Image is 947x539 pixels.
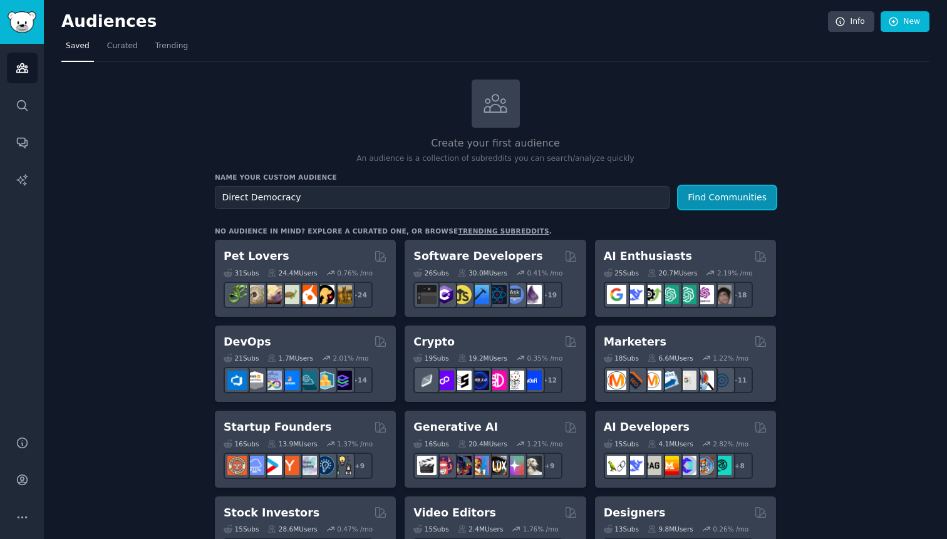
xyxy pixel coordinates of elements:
[413,419,498,435] h2: Generative AI
[487,456,507,475] img: FluxAI
[298,285,317,304] img: cockatiel
[828,11,874,33] a: Info
[337,269,373,277] div: 0.76 % /mo
[458,439,507,448] div: 20.4M Users
[452,285,472,304] img: learnjavascript
[8,11,36,33] img: GummySearch logo
[727,367,753,393] div: + 11
[315,285,334,304] img: PetAdvice
[536,367,562,393] div: + 12
[536,453,562,479] div: + 9
[215,153,776,165] p: An audience is a collection of subreddits you can search/analyze quickly
[346,282,373,308] div: + 24
[607,456,626,475] img: LangChain
[224,269,259,277] div: 31 Sub s
[103,36,142,62] a: Curated
[61,12,828,32] h2: Audiences
[262,456,282,475] img: startup
[660,285,679,304] img: chatgpt_promptDesign
[245,285,264,304] img: ballpython
[713,439,748,448] div: 2.82 % /mo
[881,11,929,33] a: New
[660,371,679,390] img: Emailmarketing
[413,439,448,448] div: 16 Sub s
[458,525,504,533] div: 2.4M Users
[713,525,748,533] div: 0.26 % /mo
[224,354,259,362] div: 21 Sub s
[677,285,696,304] img: chatgpt_prompts_
[727,282,753,308] div: + 18
[527,354,563,362] div: 0.35 % /mo
[267,354,313,362] div: 1.7M Users
[155,41,188,52] span: Trending
[648,439,693,448] div: 4.1M Users
[224,249,289,264] h2: Pet Lovers
[215,227,552,235] div: No audience in mind? Explore a curated one, or browse .
[227,285,247,304] img: herpetology
[224,334,271,350] h2: DevOps
[458,269,507,277] div: 30.0M Users
[536,282,562,308] div: + 19
[648,269,697,277] div: 20.7M Users
[333,456,352,475] img: growmybusiness
[604,334,666,350] h2: Marketers
[245,371,264,390] img: AWS_Certified_Experts
[267,439,317,448] div: 13.9M Users
[435,285,454,304] img: csharp
[604,354,639,362] div: 18 Sub s
[61,36,94,62] a: Saved
[522,456,542,475] img: DreamBooth
[417,456,437,475] img: aivideo
[642,285,661,304] img: AItoolsCatalog
[224,439,259,448] div: 16 Sub s
[151,36,192,62] a: Trending
[245,456,264,475] img: SaaS
[107,41,138,52] span: Curated
[505,456,524,475] img: starryai
[227,371,247,390] img: azuredevops
[604,505,666,521] h2: Designers
[695,456,714,475] img: llmops
[470,371,489,390] img: web3
[712,456,732,475] img: AIDevelopersSociety
[470,456,489,475] img: sdforall
[333,371,352,390] img: PlatformEngineers
[267,525,317,533] div: 28.6M Users
[435,456,454,475] img: dalle2
[333,285,352,304] img: dogbreed
[413,269,448,277] div: 26 Sub s
[505,285,524,304] img: AskComputerScience
[280,285,299,304] img: turtle
[262,285,282,304] img: leopardgeckos
[298,371,317,390] img: platformengineering
[607,371,626,390] img: content_marketing
[712,285,732,304] img: ArtificalIntelligence
[604,439,639,448] div: 15 Sub s
[435,371,454,390] img: 0xPolygon
[607,285,626,304] img: GoogleGeminiAI
[523,525,559,533] div: 1.76 % /mo
[267,269,317,277] div: 24.4M Users
[413,525,448,533] div: 15 Sub s
[413,334,455,350] h2: Crypto
[452,456,472,475] img: deepdream
[298,456,317,475] img: indiehackers
[624,285,644,304] img: DeepSeek
[417,285,437,304] img: software
[678,186,776,209] button: Find Communities
[333,354,369,362] div: 2.01 % /mo
[642,456,661,475] img: Rag
[604,419,690,435] h2: AI Developers
[522,371,542,390] img: defi_
[413,354,448,362] div: 19 Sub s
[487,285,507,304] img: reactnative
[527,269,563,277] div: 0.41 % /mo
[470,285,489,304] img: iOSProgramming
[695,371,714,390] img: MarketingResearch
[487,371,507,390] img: defiblockchain
[346,453,373,479] div: + 9
[452,371,472,390] img: ethstaker
[648,354,693,362] div: 6.6M Users
[315,371,334,390] img: aws_cdk
[346,367,373,393] div: + 14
